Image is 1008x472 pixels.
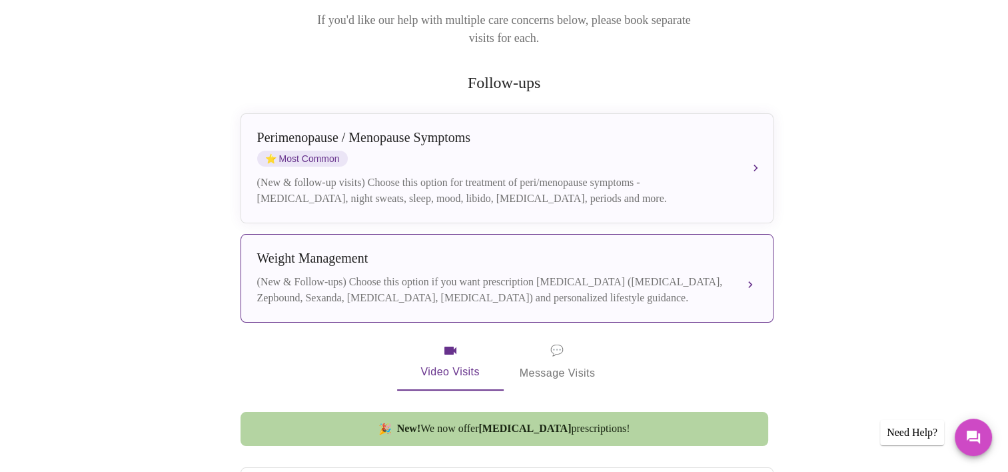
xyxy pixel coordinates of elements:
[955,419,992,456] button: Messages
[378,423,392,435] span: new
[520,341,596,383] span: Message Visits
[257,151,348,167] span: Most Common
[550,341,564,360] span: message
[257,274,730,306] div: (New & Follow-ups) Choose this option if you want prescription [MEDICAL_DATA] ([MEDICAL_DATA], Ze...
[478,423,571,434] strong: [MEDICAL_DATA]
[397,423,630,435] span: We now offer prescriptions!
[299,11,710,47] p: If you'd like our help with multiple care concerns below, please book separate visits for each.
[257,175,730,207] div: (New & follow-up visits) Choose this option for treatment of peri/menopause symptoms - [MEDICAL_D...
[241,234,773,323] button: Weight Management(New & Follow-ups) Choose this option if you want prescription [MEDICAL_DATA] ([...
[257,251,730,266] div: Weight Management
[238,74,771,92] h2: Follow-ups
[241,113,773,223] button: Perimenopause / Menopause SymptomsstarMost Common(New & follow-up visits) Choose this option for ...
[265,153,276,164] span: star
[880,420,944,445] div: Need Help?
[413,343,488,381] span: Video Visits
[257,130,730,145] div: Perimenopause / Menopause Symptoms
[397,423,421,434] strong: New!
